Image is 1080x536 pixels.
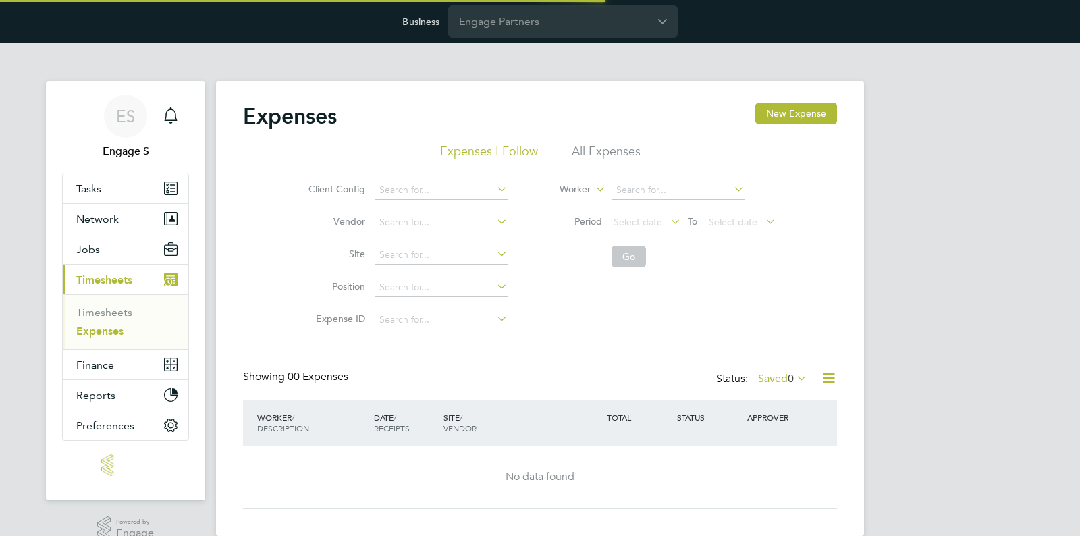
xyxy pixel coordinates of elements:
[375,213,508,232] input: Search for...
[63,173,188,203] a: Tasks
[62,454,189,476] a: Go to home page
[304,280,365,292] label: Position
[76,325,124,338] a: Expenses
[76,358,114,371] span: Finance
[63,265,188,294] button: Timesheets
[63,204,188,234] button: Network
[62,143,189,159] span: Engage S
[612,246,646,267] button: Go
[288,370,348,383] span: 00 Expenses
[46,81,205,500] nav: Main navigation
[788,372,794,385] span: 0
[76,306,132,319] a: Timesheets
[603,405,674,429] div: TOTAL
[541,215,602,227] label: Period
[744,405,814,429] div: APPROVER
[76,419,134,432] span: Preferences
[394,412,396,423] span: /
[375,278,508,297] input: Search for...
[304,248,365,260] label: Site
[101,454,150,476] img: engage-logo-retina.png
[755,103,837,124] button: New Expense
[76,389,115,402] span: Reports
[63,350,188,379] button: Finance
[304,313,365,325] label: Expense ID
[402,16,439,28] label: Business
[63,410,188,440] button: Preferences
[76,182,101,195] span: Tasks
[243,370,351,384] div: Showing
[256,470,823,484] div: No data found
[443,423,477,433] span: VENDOR
[440,143,538,167] li: Expenses I Follow
[375,311,508,329] input: Search for...
[76,213,119,225] span: Network
[374,423,410,433] span: RECEIPTS
[375,181,508,200] input: Search for...
[292,412,294,423] span: /
[304,215,365,227] label: Vendor
[371,405,441,440] div: DATE
[63,294,188,349] div: Timesheets
[76,243,100,256] span: Jobs
[63,234,188,264] button: Jobs
[254,405,371,440] div: WORKER
[709,216,757,228] span: Select date
[614,216,662,228] span: Select date
[684,213,701,230] span: To
[257,423,309,433] span: DESCRIPTION
[674,405,744,429] div: STATUS
[62,95,189,159] a: ESEngage S
[530,183,591,196] label: Worker
[440,405,603,440] div: SITE
[572,143,641,167] li: All Expenses
[716,370,810,389] div: Status:
[304,183,365,195] label: Client Config
[76,273,132,286] span: Timesheets
[758,372,807,385] label: Saved
[116,516,154,528] span: Powered by
[612,181,745,200] input: Search for...
[460,412,462,423] span: /
[375,246,508,265] input: Search for...
[63,380,188,410] button: Reports
[243,103,337,130] h2: Expenses
[116,107,135,125] span: ES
